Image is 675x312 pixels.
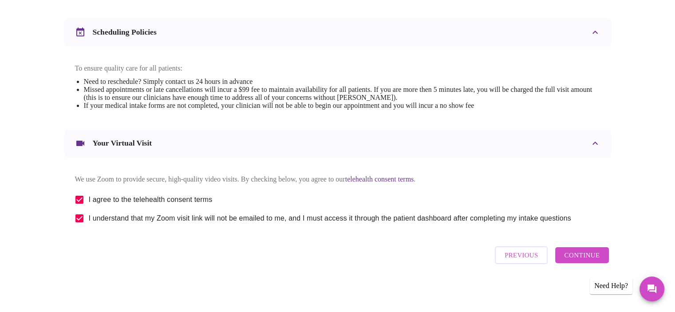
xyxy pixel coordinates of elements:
button: Messages [639,276,664,301]
a: telehealth consent terms [345,175,414,183]
li: Need to reschedule? Simply contact us 24 hours in advance [84,78,600,86]
li: Missed appointments or late cancellations will incur a $99 fee to maintain availability for all p... [84,86,600,102]
span: I agree to the telehealth consent terms [89,194,213,205]
button: Previous [495,246,548,264]
li: If your medical intake forms are not completed, your clinician will not be able to begin our appo... [84,102,600,110]
span: Previous [505,249,538,261]
p: We use Zoom to provide secure, high-quality video visits. By checking below, you agree to our . [75,175,600,183]
div: Scheduling Policies [64,18,611,47]
p: To ensure quality care for all patients: [75,64,600,72]
div: Your Virtual Visit [64,129,611,158]
span: I understand that my Zoom visit link will not be emailed to me, and I must access it through the ... [89,213,571,224]
h3: Your Virtual Visit [93,138,152,148]
button: Continue [555,247,608,263]
span: Continue [564,249,600,261]
div: Need Help? [590,277,632,294]
h3: Scheduling Policies [93,28,157,37]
